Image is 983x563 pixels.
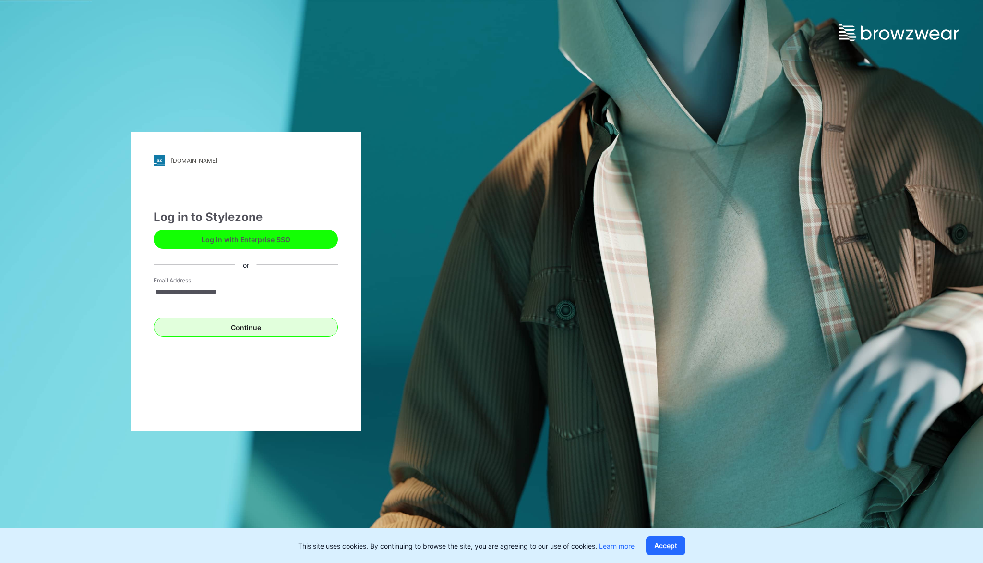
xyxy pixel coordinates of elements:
p: This site uses cookies. By continuing to browse the site, you are agreeing to our use of cookies. [298,541,635,551]
button: Accept [646,536,685,555]
button: Continue [154,318,338,337]
div: [DOMAIN_NAME] [171,157,217,164]
button: Log in with Enterprise SSO [154,230,338,249]
div: Log in to Stylezone [154,208,338,226]
img: browzwear-logo.e42bd6dac1945053ebaf764b6aa21510.svg [839,24,959,41]
label: Email Address [154,276,221,285]
a: Learn more [599,542,635,550]
a: [DOMAIN_NAME] [154,155,338,166]
div: or [235,259,257,269]
img: stylezone-logo.562084cfcfab977791bfbf7441f1a819.svg [154,155,165,166]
